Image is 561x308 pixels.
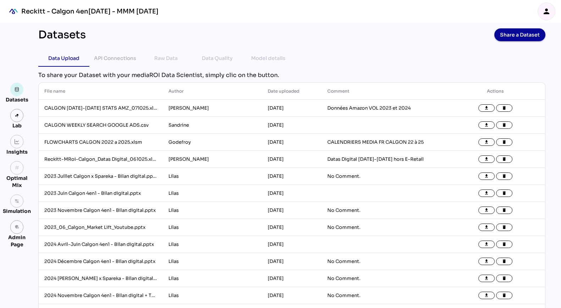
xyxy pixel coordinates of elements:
td: No Comment. [322,270,446,287]
img: settings.svg [15,199,20,204]
div: Simulation [3,208,31,215]
td: Datas Digital [DATE]-[DATE] hors E-Retail [322,151,446,168]
div: Insights [6,148,28,155]
i: grain [15,165,20,170]
div: To share your Dataset with your mediaROI Data Scientist, simply clic on the button. [38,71,545,79]
i: delete [502,106,507,111]
td: Lilas [163,236,262,253]
th: File name [39,83,163,100]
i: person [542,7,551,16]
i: delete [502,242,507,247]
td: [DATE] [262,100,322,117]
td: [PERSON_NAME] [163,100,262,117]
td: 2024 [PERSON_NAME] x Spareka - Bilan digital.pptx [39,270,163,287]
i: delete [502,140,507,145]
i: file_download [484,157,489,162]
td: No Comment. [322,168,446,185]
i: file_download [484,208,489,213]
td: [DATE] [262,168,322,185]
i: file_download [484,174,489,179]
i: admin_panel_settings [15,225,20,230]
i: file_download [484,191,489,196]
td: [DATE] [262,253,322,270]
td: [DATE] [262,117,322,134]
td: [DATE] [262,185,322,202]
i: file_download [484,123,489,128]
td: Lilas [163,287,262,304]
div: API Connections [94,54,136,62]
td: CALGON WEEKLY SEARCH GOOGLE ADS.csv [39,117,163,134]
div: Datasets [38,28,86,41]
td: Lilas [163,219,262,236]
th: Comment [322,83,446,100]
td: [DATE] [262,219,322,236]
td: Lilas [163,253,262,270]
td: No Comment. [322,253,446,270]
td: [DATE] [262,236,322,253]
td: No Comment. [322,202,446,219]
i: delete [502,191,507,196]
div: Reckitt - Calgon 4en[DATE] - MMM [DATE] [21,7,159,16]
td: [DATE] [262,134,322,151]
th: Date uploaded [262,83,322,100]
i: file_download [484,106,489,111]
td: 2023 Juin Calgon 4en1 - Bilan digital.pptx [39,185,163,202]
td: CALENDRIERS MEDIA FR CALGON 22 à 25 [322,134,446,151]
i: delete [502,259,507,264]
td: [PERSON_NAME] [163,151,262,168]
i: file_download [484,242,489,247]
td: Lilas [163,185,262,202]
td: Reckitt-MRoi-Calgon_Datas Digital_061025.xlsx [39,151,163,168]
td: [DATE] [262,287,322,304]
div: Datasets [6,96,28,103]
td: 2024 Novembre Calgon 4en1 - Bilan digital + TV.pptx [39,287,163,304]
th: Actions [446,83,545,100]
i: file_download [484,276,489,281]
div: Lab [9,122,25,129]
td: 2024 Avril-Juin Calgon 4en1 - Bilan digital.pptx [39,236,163,253]
div: mediaROI [6,4,21,19]
i: file_download [484,140,489,145]
i: delete [502,276,507,281]
td: Données Amazon VOL 2023 et 2024 [322,100,446,117]
td: 2023_06_Calgon_Market Lift_Youtube.pptx [39,219,163,236]
td: 2023 Novembre Calgon 4en1 - Bilan digital.pptx [39,202,163,219]
i: file_download [484,259,489,264]
td: CALGON [DATE]-[DATE] STATS AMZ_071025.xlsx [39,100,163,117]
i: delete [502,174,507,179]
div: Data Quality [202,54,233,62]
div: Admin Page [3,234,31,248]
td: No Comment. [322,219,446,236]
td: Godefroy [163,134,262,151]
i: delete [502,293,507,298]
td: FLOWCHARTS CALGON 2022 a 2025.xlsm [39,134,163,151]
img: lab.svg [15,113,20,118]
td: Lilas [163,168,262,185]
div: Raw Data [154,54,178,62]
div: Optimal Mix [3,175,31,189]
td: [DATE] [262,151,322,168]
div: Data Upload [48,54,79,62]
i: delete [502,208,507,213]
td: 2023 Juillet Calgon x Spareka - Bilan digital.pptx [39,168,163,185]
td: 2024 Décembre Calgon 4en1 - Bilan digital.pptx [39,253,163,270]
i: delete [502,225,507,230]
div: Model details [251,54,285,62]
button: Share a Dataset [494,28,545,41]
th: Author [163,83,262,100]
td: Lilas [163,270,262,287]
i: delete [502,157,507,162]
i: file_download [484,225,489,230]
td: No Comment. [322,287,446,304]
img: graph.svg [15,139,20,144]
i: file_download [484,293,489,298]
i: delete [502,123,507,128]
td: Sandrine [163,117,262,134]
td: Lilas [163,202,262,219]
span: Share a Dataset [500,30,540,40]
td: [DATE] [262,270,322,287]
img: data.svg [15,87,20,92]
td: [DATE] [262,202,322,219]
